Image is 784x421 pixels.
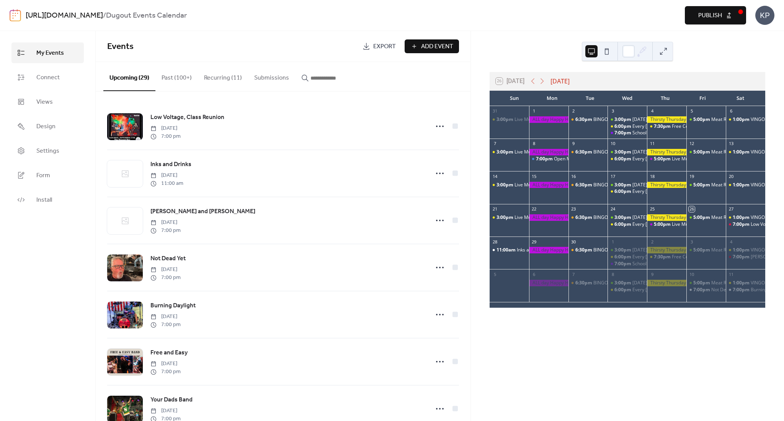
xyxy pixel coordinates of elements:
a: Add Event [405,39,459,53]
div: 25 [649,206,655,212]
span: Your Dads Band [150,395,193,405]
div: Open Mic Night [529,156,568,162]
span: 3:00pm [614,182,632,188]
div: School of Rock Band- Live Music FREE [632,130,712,136]
span: 7:00pm [733,287,751,293]
span: 3:00pm [497,214,514,221]
div: [DATE] Chef Special [632,149,675,155]
div: Wednesday Chef Special [608,214,647,221]
a: Burning Daylight [150,301,196,311]
div: Meat Raffle [711,247,736,253]
span: 5:00pm [693,149,711,155]
span: 7:00 pm [150,274,181,282]
div: 19 [689,173,694,179]
span: 5:00pm [693,116,711,123]
div: Thirsty Thursdays- $10 mix and match buckets [647,116,686,123]
div: Every Wednesday-Game night, prizes and giveaways! [608,156,647,162]
div: 17 [610,173,616,179]
div: Not Dead Yet [686,287,726,293]
div: Meat Raffle [686,247,726,253]
div: Every Wednesday-Game night, prizes and giveaways! [608,221,647,228]
div: Thirsty Thursdays- $10 mix and match buckets [647,247,686,253]
div: Tue [571,91,608,106]
a: Install [11,189,84,210]
span: Install [36,196,52,205]
span: Low Voltage, Class Reunion [150,113,224,122]
span: 6:30pm [575,214,593,221]
div: 8 [610,271,616,277]
div: Wednesday Chef Special [608,247,647,253]
div: 16 [571,173,577,179]
div: Meat Raffle [686,214,726,221]
div: VINGO Music Video Bingo @ the Dugout! [726,116,765,123]
span: 7:00pm [614,130,632,136]
a: Not Dead Yet [150,254,186,264]
div: 20 [728,173,734,179]
div: School of Rock Band- Live Music FREE [608,130,647,136]
span: 6:00pm [614,156,632,162]
div: 4 [649,108,655,114]
span: [DATE] [150,360,181,368]
div: [DATE] Chef Special [632,116,675,123]
span: Inks and Drinks [150,160,191,169]
div: Thirsty Thursdays- $10 mix and match buckets [647,149,686,155]
div: VINGO Music Video Bingo @ the Dugout! [726,247,765,253]
img: logo [10,9,21,21]
div: Fri [684,91,721,106]
div: Wednesday Chef Special [608,280,647,286]
div: 23 [571,206,577,212]
div: Live Music -Josh Quinn on the Patio [647,156,686,162]
div: Live Music -[PERSON_NAME] on the Patio [672,156,759,162]
div: 14 [492,173,498,179]
div: Free Comedy Show 1st [DATE] of every month [672,254,770,260]
div: 27 [728,206,734,212]
div: Meat Raffle [711,149,736,155]
div: ALL day Happy Hour! [529,214,568,221]
a: Views [11,91,84,112]
div: Live Music on the Patio- SUNDAY FUNDAY [490,214,529,221]
div: VINGO Music Video Bingo @ the Dugout! [726,149,765,155]
div: [DATE] Chef Special [632,280,675,286]
div: 10 [610,141,616,147]
div: 7 [571,271,577,277]
div: 11 [728,271,734,277]
span: Settings [36,147,59,156]
div: 30 [571,239,577,245]
b: / [103,8,106,23]
div: Meat Raffle [711,116,736,123]
div: Inks and Drinks [490,247,529,253]
button: Publish [685,6,746,24]
div: 3 [610,108,616,114]
div: Every [DATE]-Game night, prizes and giveaways! [632,254,736,260]
div: Every [DATE]-Game night, prizes and giveaways! [632,156,736,162]
div: 10 [689,271,694,277]
span: 1:00pm [733,247,751,253]
a: [PERSON_NAME] and [PERSON_NAME] [150,207,255,217]
div: 12 [689,141,694,147]
div: BINGO on Tuesdays [593,149,636,155]
button: Upcoming (29) [103,62,155,91]
span: 7:00 pm [150,321,181,329]
span: [DATE] [150,313,181,321]
div: ALL day Happy Hour! [529,116,568,123]
div: 11 [649,141,655,147]
span: 6:00pm [614,221,632,228]
div: 9 [649,271,655,277]
b: Dugout Events Calendar [106,8,187,23]
a: Settings [11,140,84,161]
div: Wed [609,91,646,106]
div: 2 [649,239,655,245]
span: [DATE] [150,124,181,132]
div: 1 [610,239,616,245]
span: 3:00pm [614,214,632,221]
span: 6:30pm [575,149,593,155]
span: 1:00pm [733,214,751,221]
div: Thirsty Thursdays- $10 mix and match buckets [647,214,686,221]
span: [DATE] [150,407,181,415]
div: School of Rock Band- Live Music FREE [608,261,647,267]
div: [DATE] Chef Special [632,182,675,188]
div: 6 [728,108,734,114]
div: Not Dead Yet [711,287,740,293]
div: Live Music on the Patio- SUNDAY FUNDAY [490,149,529,155]
div: 9 [571,141,577,147]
